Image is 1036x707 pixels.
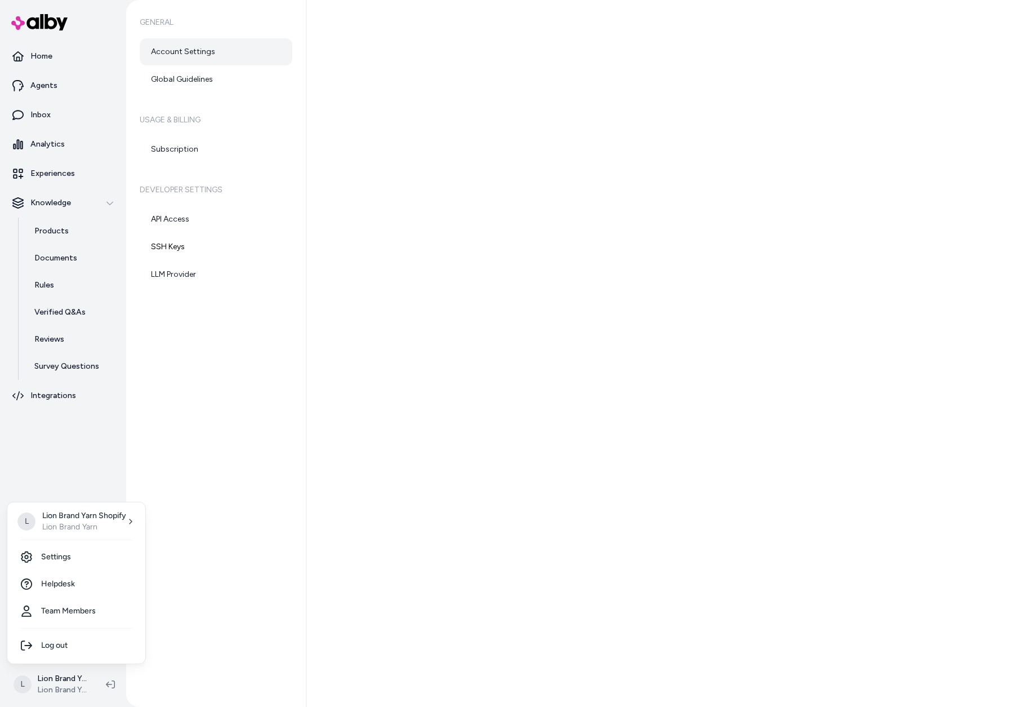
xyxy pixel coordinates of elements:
p: Documents [34,253,77,264]
p: Knowledge [30,197,71,209]
p: Integrations [30,390,76,401]
a: Subscription [140,136,292,163]
p: Agents [30,80,57,91]
h6: General [140,7,292,38]
p: Products [34,226,69,237]
img: alby Logo [11,14,68,30]
span: L [14,675,32,693]
p: Experiences [30,168,75,179]
a: Global Guidelines [140,66,292,93]
a: API Access [140,206,292,233]
a: SSH Keys [140,233,292,260]
p: Reviews [34,334,64,345]
a: Account Settings [140,38,292,65]
p: Lion Brand Yarn Shopify [37,673,88,684]
p: Home [30,51,52,62]
h6: Usage & Billing [140,104,292,136]
p: Verified Q&As [34,307,86,318]
p: Lion Brand Yarn [42,522,126,533]
p: Inbox [30,109,51,121]
span: L [17,512,35,531]
span: Lion Brand Yarn [37,684,88,696]
a: Settings [12,543,141,571]
div: Log out [12,632,141,659]
p: Analytics [30,139,65,150]
p: Lion Brand Yarn Shopify [42,510,126,522]
span: Helpdesk [41,578,75,590]
p: Rules [34,280,54,291]
h6: Developer Settings [140,174,292,206]
a: Team Members [12,598,141,625]
p: Survey Questions [34,361,99,372]
a: LLM Provider [140,261,292,288]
